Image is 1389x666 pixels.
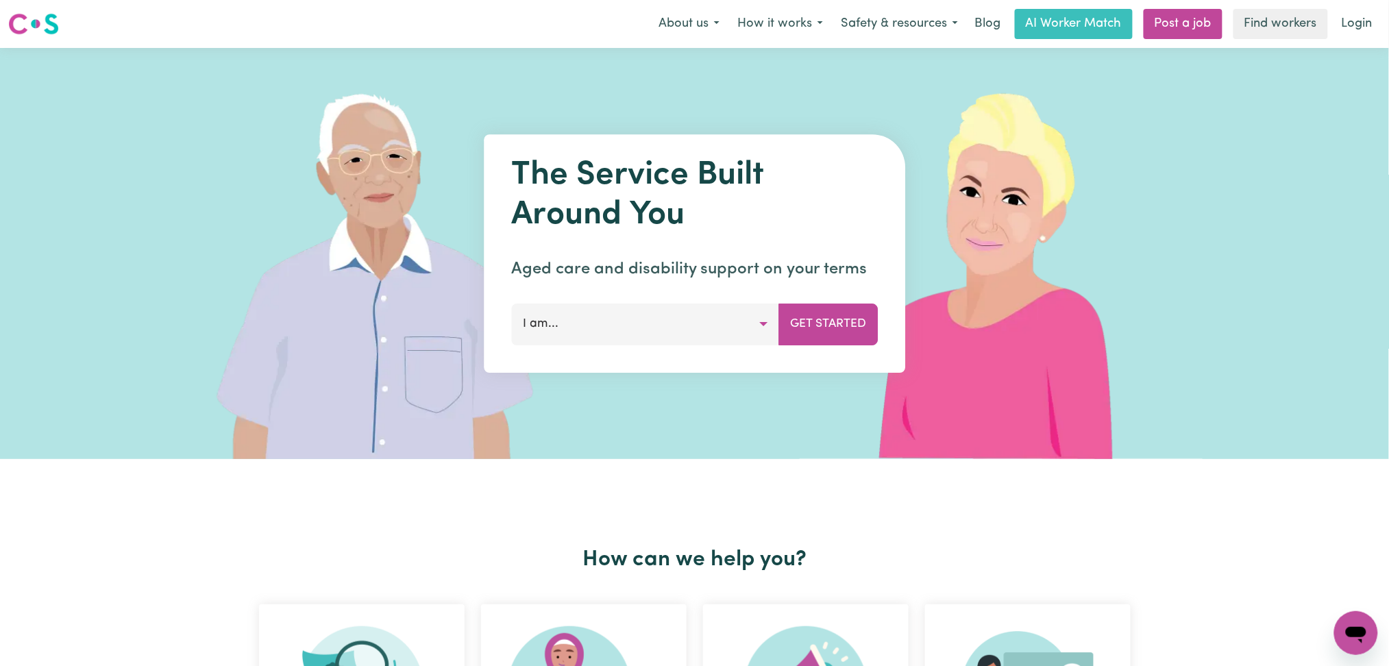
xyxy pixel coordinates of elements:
[1233,9,1328,39] a: Find workers
[650,10,728,38] button: About us
[832,10,967,38] button: Safety & resources
[511,156,878,235] h1: The Service Built Around You
[1334,611,1378,655] iframe: Button to launch messaging window
[778,304,878,345] button: Get Started
[511,304,779,345] button: I am...
[8,8,59,40] a: Careseekers logo
[511,257,878,282] p: Aged care and disability support on your terms
[1015,9,1133,39] a: AI Worker Match
[728,10,832,38] button: How it works
[1333,9,1381,39] a: Login
[8,12,59,36] img: Careseekers logo
[251,547,1139,573] h2: How can we help you?
[1144,9,1222,39] a: Post a job
[967,9,1009,39] a: Blog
